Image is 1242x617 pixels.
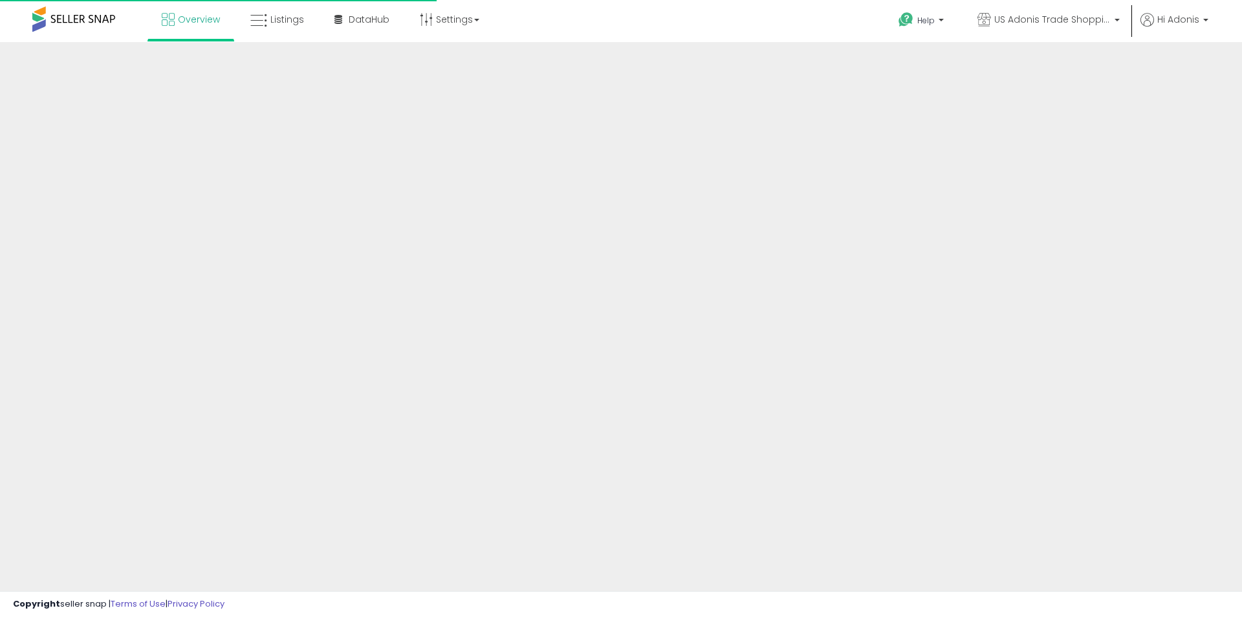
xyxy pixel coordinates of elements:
a: Help [888,2,957,42]
span: Overview [178,13,220,26]
span: Help [917,15,935,26]
span: Listings [270,13,304,26]
span: DataHub [349,13,389,26]
span: Hi Adonis [1157,13,1199,26]
a: Hi Adonis [1140,13,1208,42]
i: Get Help [898,12,914,28]
span: US Adonis Trade Shopping [994,13,1111,26]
